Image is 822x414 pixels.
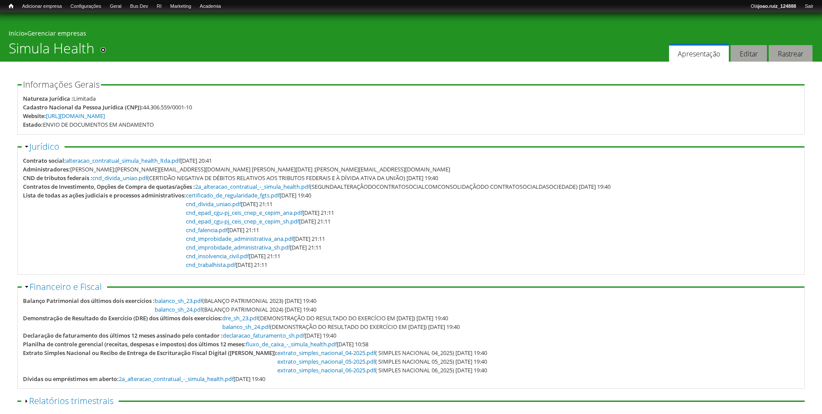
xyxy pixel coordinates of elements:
span: ( SIMPLES NACIONAL 05_2025) [DATE] 19:40 [277,358,487,365]
div: Extrato Simples Nacional ou Recibo de Entrega de Escrituração Fiscal Digital ([PERSON_NAME]): [23,348,277,357]
a: cnd_epad_cgu-pj_ceis_cnep_e_cepim_sh.pdf [186,217,299,225]
a: Olájoao.ruiz_124888 [746,2,800,11]
a: cnd_epad_cgu-pj_ceis_cnep_e_cepim_ana.pdf [186,209,302,217]
div: Estado: [23,120,43,129]
a: Início [4,2,18,10]
a: balanco_sh_23.pdf [155,297,202,305]
a: Apresentação [669,43,729,62]
span: [DATE] 21:11 [186,226,259,234]
a: cnd_divida_uniao.pdf [186,200,241,208]
span: [DATE] 19:40 [186,191,311,199]
div: CND de tributos federais : [23,174,92,182]
a: 2a_alteracao_contratual_-_simula_health.pdf [195,183,310,191]
span: (SEGUNDAALTERAÇÃODOCONTRATOSOCIALCOMCONSOLIDAÇÃODO CONTRATOSOCIALDASOCIEDADE) [DATE] 19:40 [195,183,611,191]
a: Financeiro e Fiscal [29,281,102,292]
span: [DATE] 21:11 [186,217,331,225]
span: (DEMONSTRAÇÃO DO RESULTADO DO EXERCÍCIO EM [DATE]) [DATE] 19:40 [222,323,460,331]
div: Declaração de faturamento dos últimos 12 meses assinado pelo contador : [23,331,223,340]
div: [PERSON_NAME];[PERSON_NAME][EMAIL_ADDRESS][DOMAIN_NAME] [PERSON_NAME][DATE] ;[PERSON_NAME][EMAIL_... [70,165,450,174]
div: Lista de todas as ações judiciais e processos administrativos: [23,191,186,200]
a: Bus Dev [126,2,153,11]
a: dre_sh_23.pdf [222,314,258,322]
div: Dívidas ou empréstimos em aberto: [23,375,119,383]
span: (BALANÇO PATRIMONIAL 2024) [DATE] 19:40 [155,306,316,313]
a: Gerenciar empresas [27,29,86,37]
span: ( SIMPLES NACIONAL 04_2025) [DATE] 19:40 [277,349,487,357]
div: » [9,29,813,40]
a: cnd_improbidade_administrativa_ana.pdf [186,235,293,243]
a: alteracao_contratual_simula_health_ltda.pdf [66,157,180,164]
a: cnd_insolvencia_civil.pdf [186,252,249,260]
span: [DATE] 20:41 [66,157,212,164]
a: Configurações [66,2,106,11]
a: Adicionar empresa [18,2,66,11]
span: [DATE] 19:40 [119,375,265,383]
div: ENVIO DE DOCUMENTOS EM ANDAMENTO [43,120,154,129]
div: Limitada [73,94,96,103]
a: extrato_simples_nacional_05-2025.pdf [277,358,375,365]
a: extrato_simples_nacional_04-2025.pdf [277,349,375,357]
span: [DATE] 21:11 [186,243,322,251]
div: Contratos de Investimento, Opções de Compra de quotas/ações : [23,182,195,191]
a: 2a_alteracao_contratual_-_simula_health.pdf [119,375,234,383]
h1: Simula Health [9,40,94,62]
a: Academia [195,2,225,11]
a: Jurídico [29,141,59,152]
div: Administradores: [23,165,70,174]
span: [DATE] 21:11 [186,200,273,208]
a: balanco_sh_24.pdf [155,306,202,313]
a: declaracao_faturamento_sh.pdf [223,332,305,339]
a: extrato_simples_nacional_06-2025.pdf [277,366,375,374]
a: Rastrear [769,45,812,62]
span: Início [9,3,13,9]
div: Balanço Patrimonial dos últimos dois exercícios : [23,296,155,305]
a: cnd_improbidade_administrativa_sh.pdf [186,243,290,251]
div: Website: [23,112,46,120]
a: cnd_divida_uniao.pdf [92,174,147,182]
span: [DATE] 21:11 [186,261,267,269]
a: Marketing [166,2,195,11]
div: 44.306.559/0001-10 [143,103,192,112]
span: [DATE] 21:11 [186,235,325,243]
a: Início [9,29,24,37]
a: Editar [731,45,767,62]
a: Relatórios trimestrais [29,395,114,407]
span: Informações Gerais [23,79,100,90]
a: Geral [105,2,126,11]
a: [URL][DOMAIN_NAME] [46,112,105,120]
div: Cadastro Nacional da Pessoa Jurídica (CNPJ): [23,103,143,112]
a: fluxo_de_caixa_-_simula_health.pdf [246,340,337,348]
div: Natureza Jurídica : [23,94,73,103]
span: [DATE] 21:11 [186,209,334,217]
span: (CERTIDÃO NEGATIVA DE DÉBITOS RELATIVOS AOS TRIBUTOS FEDERAIS E À DÍVIDA ATIVA DA UNIÃO) [DATE] 1... [92,174,438,182]
a: cnd_falencia.pdf [186,226,227,234]
a: balanco_sh_24.pdf [222,323,270,331]
span: [DATE] 19:40 [223,332,336,339]
span: ( SIMPLES NACIONAL 06_2025) [DATE] 19:40 [277,366,487,374]
a: cnd_trabalhista.pdf [186,261,236,269]
div: Planilha de controle gerencial (receitas, despesas e impostos) dos últimos 12 meses: [23,340,246,348]
span: [DATE] 21:11 [186,252,280,260]
div: Contrato social: [23,156,66,165]
div: Demonstração de Resultado do Exercício (DRE) dos últimos dois exercícios: [23,314,222,322]
a: certificado_de_regularidade_fgts.pdf [186,191,279,199]
span: [DATE] 10:58 [246,340,368,348]
span: (BALANÇO PATRIMONIAL 2023) [DATE] 19:40 [155,297,316,305]
a: RI [153,2,166,11]
strong: joao.ruiz_124888 [758,3,796,9]
span: (DEMONSTRAÇÃO DO RESULTADO DO EXERCÍCIO EM [DATE]) [DATE] 19:40 [222,314,448,322]
a: Sair [800,2,818,11]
